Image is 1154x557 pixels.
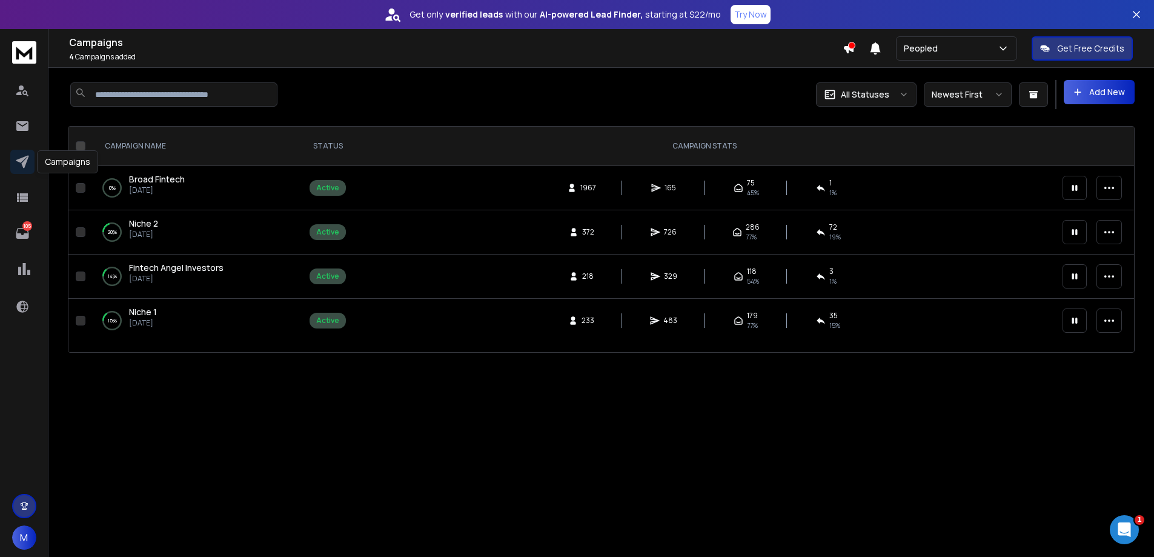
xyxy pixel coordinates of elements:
span: 77 % [746,232,757,242]
img: logo [12,41,36,64]
span: 54 % [747,276,759,286]
td: 20%Niche 2[DATE] [90,210,302,255]
span: 1 [829,178,832,188]
a: Niche 2 [129,218,158,230]
span: 118 [747,267,757,276]
p: 0 % [109,182,116,194]
span: 3 [829,267,834,276]
a: Fintech Angel Investors [129,262,224,274]
button: Newest First [924,82,1012,107]
button: Try Now [731,5,771,24]
iframe: Intercom live chat [1110,515,1139,544]
span: 35 [829,311,838,321]
th: CAMPAIGN NAME [90,127,302,166]
p: Campaigns added [69,52,843,62]
button: Add New [1064,80,1135,104]
button: M [12,525,36,550]
h1: Campaigns [69,35,843,50]
a: Broad Fintech [129,173,185,185]
span: 286 [746,222,760,232]
td: 15%Niche 1[DATE] [90,299,302,343]
span: 726 [664,227,677,237]
strong: verified leads [445,8,503,21]
div: Active [316,227,339,237]
span: 1 % [829,276,837,286]
span: 19 % [829,232,841,242]
span: 1967 [580,183,596,193]
th: STATUS [302,127,353,166]
span: 179 [747,311,758,321]
span: 483 [663,316,677,325]
span: 1 % [829,188,837,198]
span: 72 [829,222,837,232]
div: Active [316,272,339,281]
span: Niche 2 [129,218,158,229]
span: 233 [582,316,594,325]
span: 4 [69,52,74,62]
td: 14%Fintech Angel Investors[DATE] [90,255,302,299]
p: 15 % [108,315,117,327]
p: [DATE] [129,230,158,239]
strong: AI-powered Lead Finder, [540,8,643,21]
a: 105 [10,221,35,245]
span: 77 % [747,321,758,330]
span: 15 % [829,321,840,330]
p: [DATE] [129,318,157,328]
p: Get Free Credits [1057,42,1124,55]
div: Campaigns [37,150,98,173]
p: 14 % [108,270,117,282]
span: Niche 1 [129,306,157,318]
span: 165 [665,183,677,193]
p: Get only with our starting at $22/mo [410,8,721,21]
div: Active [316,316,339,325]
td: 0%Broad Fintech[DATE] [90,166,302,210]
button: Get Free Credits [1032,36,1133,61]
span: 45 % [747,188,759,198]
p: [DATE] [129,185,185,195]
a: Niche 1 [129,306,157,318]
span: 218 [582,272,594,281]
span: Fintech Angel Investors [129,262,224,273]
span: 75 [747,178,755,188]
p: [DATE] [129,274,224,284]
p: Peopled [904,42,943,55]
p: All Statuses [841,88,889,101]
p: Try Now [734,8,767,21]
span: 372 [582,227,594,237]
span: 1 [1135,515,1144,525]
p: 105 [22,221,32,231]
div: Active [316,183,339,193]
p: 20 % [108,226,117,238]
span: 329 [664,272,677,281]
th: CAMPAIGN STATS [353,127,1055,166]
